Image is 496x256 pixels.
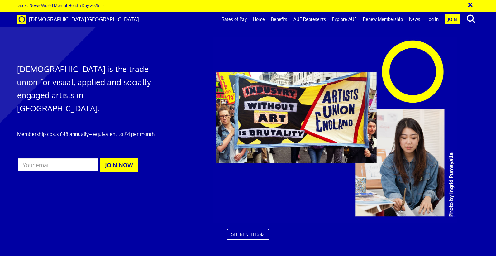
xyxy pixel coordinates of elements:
[250,12,268,27] a: Home
[423,12,442,27] a: Log in
[290,12,329,27] a: AUE Represents
[360,12,406,27] a: Renew Membership
[17,62,165,115] h1: [DEMOGRAPHIC_DATA] is the trade union for visual, applied and socially engaged artists in [GEOGRA...
[16,2,41,8] strong: Latest News:
[329,12,360,27] a: Explore AUE
[268,12,290,27] a: Benefits
[17,130,165,138] p: Membership costs £48 annually – equivalent to £4 per month.
[461,12,480,26] button: search
[16,2,104,8] a: Latest News:World Mental Health Day 2025 →
[12,12,144,27] a: Brand [DEMOGRAPHIC_DATA][GEOGRAPHIC_DATA]
[17,158,99,172] input: Your email
[406,12,423,27] a: News
[445,14,460,24] a: Join
[218,12,250,27] a: Rates of Pay
[100,158,138,172] button: JOIN NOW
[29,16,139,22] span: [DEMOGRAPHIC_DATA][GEOGRAPHIC_DATA]
[227,229,269,240] a: SEE BENEFITS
